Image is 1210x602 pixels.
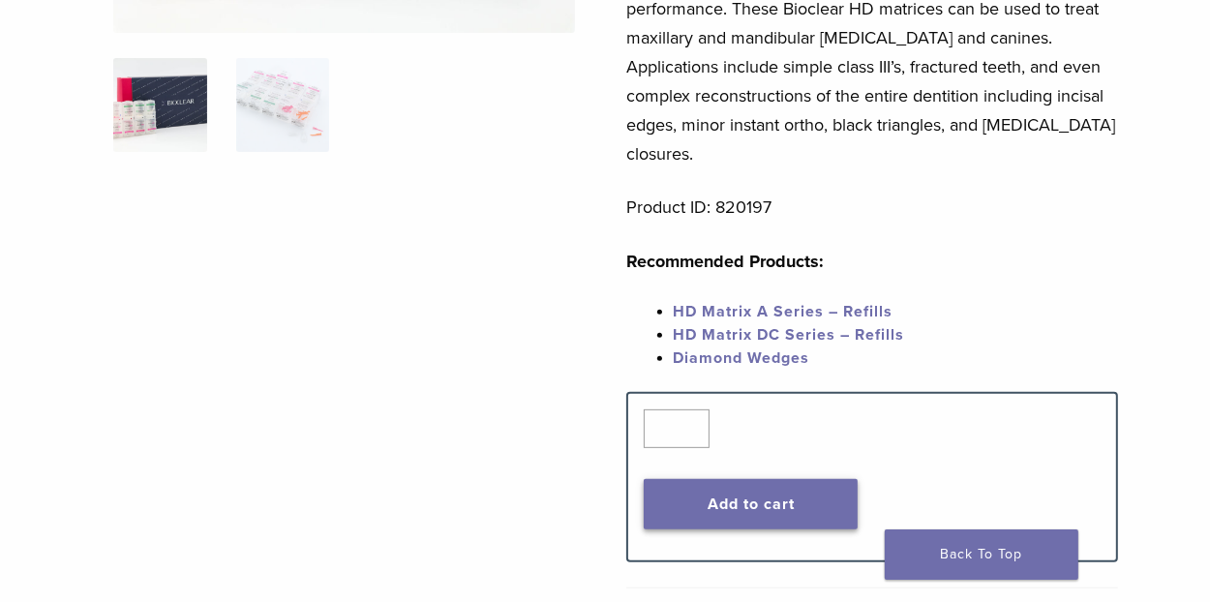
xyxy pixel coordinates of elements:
a: HD Matrix DC Series – Refills [673,325,904,345]
strong: Recommended Products: [626,251,824,272]
img: Complete HD Anterior Kit - Image 2 [236,58,330,152]
a: Diamond Wedges [673,348,809,368]
img: IMG_8088-1-324x324.jpg [113,58,207,152]
button: Add to cart [644,479,858,529]
a: HD Matrix A Series – Refills [673,302,892,321]
p: Product ID: 820197 [626,193,1118,222]
a: Back To Top [885,529,1078,580]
